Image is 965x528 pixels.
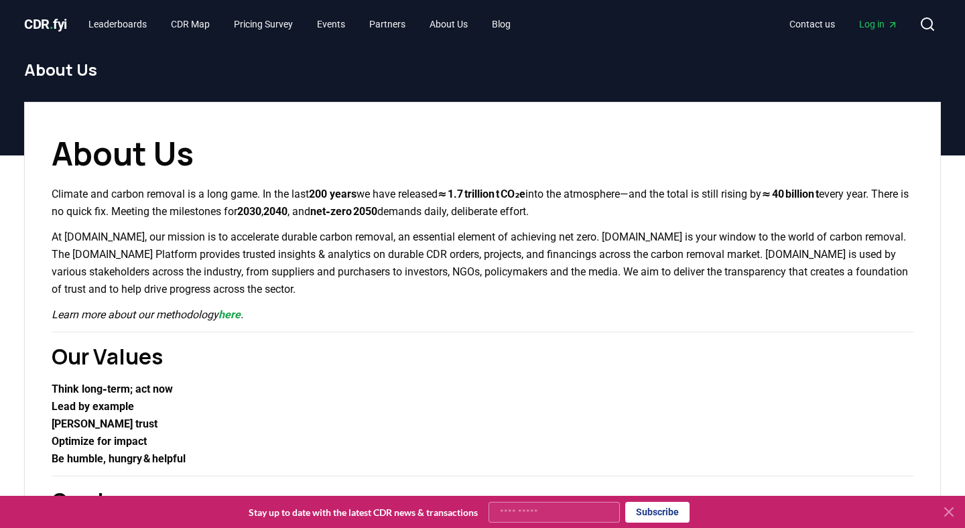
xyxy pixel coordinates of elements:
[52,435,147,448] strong: Optimize for impact
[78,12,157,36] a: Leaderboards
[859,17,898,31] span: Log in
[481,12,521,36] a: Blog
[52,400,134,413] strong: Lead by example
[237,205,261,218] strong: 2030
[310,205,377,218] strong: net‑zero 2050
[52,383,173,395] strong: Think long‑term; act now
[223,12,304,36] a: Pricing Survey
[359,12,416,36] a: Partners
[52,417,157,430] strong: [PERSON_NAME] trust
[24,59,941,80] h1: About Us
[52,340,913,373] h2: Our Values
[24,15,67,34] a: CDR.fyi
[52,186,913,220] p: Climate and carbon removal is a long game. In the last we have released into the atmosphere—and t...
[218,308,241,321] a: here
[848,12,909,36] a: Log in
[779,12,909,36] nav: Main
[419,12,478,36] a: About Us
[52,228,913,298] p: At [DOMAIN_NAME], our mission is to accelerate durable carbon removal, an essential element of ac...
[309,188,357,200] strong: 200 years
[50,16,54,32] span: .
[78,12,521,36] nav: Main
[779,12,846,36] a: Contact us
[52,452,186,465] strong: Be humble, hungry & helpful
[52,129,913,178] h1: About Us
[438,188,525,200] strong: ≈ 1.7 trillion t CO₂e
[160,12,220,36] a: CDR Map
[24,16,67,32] span: CDR fyi
[52,484,913,517] h2: Our Journey
[52,308,243,321] em: Learn more about our methodology .
[761,188,818,200] strong: ≈ 40 billion t
[263,205,287,218] strong: 2040
[306,12,356,36] a: Events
